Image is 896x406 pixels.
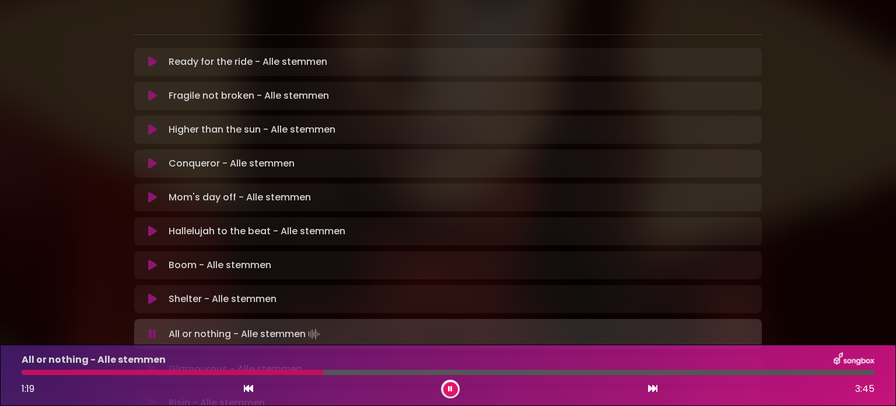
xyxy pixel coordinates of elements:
p: All or nothing - Alle stemmen [169,326,322,342]
p: Higher than the sun - Alle stemmen [169,123,335,137]
img: waveform4.gif [306,326,322,342]
p: Mom's day off - Alle stemmen [169,190,311,204]
p: Conqueror - Alle stemmen [169,157,295,171]
p: Ready for the ride - Alle stemmen [169,55,327,69]
img: songbox-logo-white.png [834,352,874,367]
span: 3:45 [855,382,874,396]
p: Hallelujah to the beat - Alle stemmen [169,224,345,238]
p: All or nothing - Alle stemmen [22,353,166,367]
p: Shelter - Alle stemmen [169,292,276,306]
p: Fragile not broken - Alle stemmen [169,89,329,103]
p: Boom - Alle stemmen [169,258,271,272]
span: 1:19 [22,382,34,395]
